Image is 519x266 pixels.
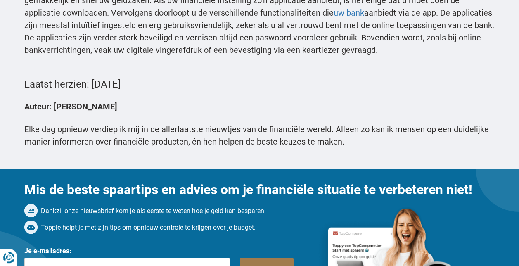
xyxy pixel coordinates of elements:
img: landing.mg.newsletter.selling-point[0].alt [24,204,38,217]
img: landing.mg.newsletter.selling-point[1].alt [24,221,38,234]
label: Je e-mailadres: [24,248,71,254]
span: Dankzij onze nieuwsbrief kom je als eerste te weten hoe je geld kan besparen. [41,206,266,216]
h2: Mis de beste spaartips en advies om je financiële situatie te verbeteren niet! [24,182,495,197]
h3: Laatst herzien: [DATE] [24,79,495,90]
p: Elke dag opnieuw verdiep ik mij in de allerlaatste nieuwtjes van de financiële wereld. Alleen zo ... [24,123,495,148]
a: uw bank [334,8,364,18]
strong: Auteur: [PERSON_NAME] [24,102,117,112]
span: Toppie helpt je met zijn tips om opnieuw controle te krijgen over je budget. [41,223,256,233]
